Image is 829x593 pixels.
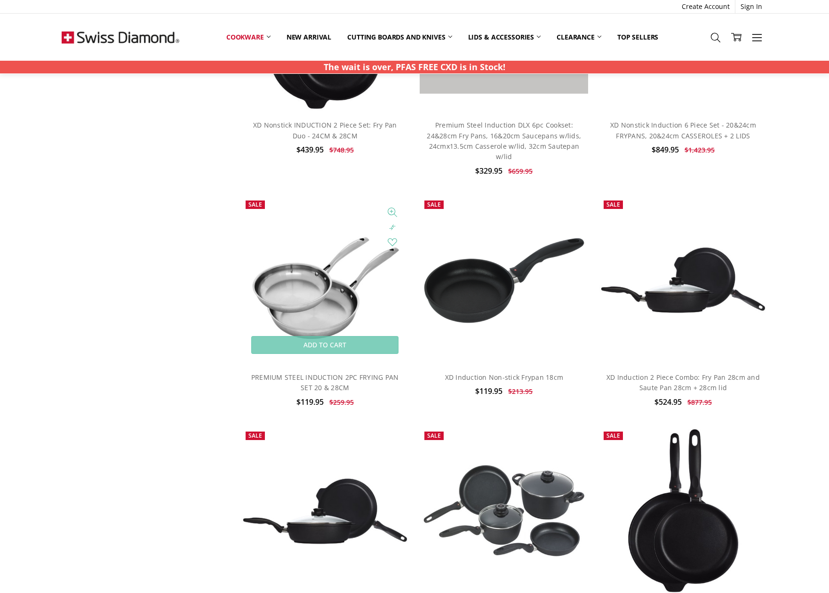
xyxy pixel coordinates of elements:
span: Sale [606,200,620,208]
span: $119.95 [475,386,502,396]
a: XD Induction 2 Piece Combo: Fry Pan 28cm and Saute Pan 28cm + 28cm lid [599,196,767,364]
span: $259.95 [329,398,354,407]
img: PREMIUM STEEL INDUCTION 2PC FRYING PAN SET 20 & 28CM [241,196,409,364]
img: XD NonStick 6 Piece Set: 20cm & 24cm FRY PANS, 18cm SAUCEPAN w/lid, 24x11cm CASSEROLE w/lid [420,463,588,560]
span: $439.95 [296,144,324,155]
a: Cutting boards and knives [339,27,460,48]
a: Cookware [218,27,279,48]
span: $1,423.95 [685,145,715,154]
span: Sale [248,200,262,208]
a: New arrival [279,27,339,48]
span: $119.95 [296,397,324,407]
a: XD Induction 2 Piece Combo: Fry Pan 28cm and Saute Pan 28cm + 28cm lid [606,373,760,392]
span: $524.95 [654,397,682,407]
span: Sale [427,200,441,208]
span: $849.95 [652,144,679,155]
a: XD Nonstick INDUCTION 2 Piece Set: Fry Pan Duo - 24CM & 28CM [253,120,397,140]
img: XD Induction 2 Piece Combo: Fry Pan 28cm and Saute Pan 28cm + 28cm lid [599,244,767,316]
span: Sale [248,432,262,440]
a: Add to Cart [251,336,399,354]
img: Free Shipping On Every Order [62,14,179,61]
span: $329.95 [475,166,502,176]
a: Premium Steel Induction DLX 6pc Cookset: 24&28cm Fry Pans, 16&20cm Saucepans w/lids, 24cmx13.5cm ... [427,120,581,161]
span: $877.95 [687,398,712,407]
a: XD Induction Non-stick Frypan 18cm [445,373,564,382]
img: XD Induction Non-stick Frypan 18cm [420,233,588,328]
span: $659.95 [508,167,533,176]
a: PREMIUM STEEL INDUCTION 2PC FRYING PAN SET 20 & 28CM [251,373,399,392]
a: Clearance [549,27,609,48]
img: XD 2 Piece Combo: Fry Pan 28cm and Saute Pan 28cm + 28cm lid [241,475,409,547]
a: XD Induction Non-stick Frypan 18cm [420,196,588,364]
span: $213.95 [508,387,533,396]
a: Top Sellers [609,27,666,48]
a: Lids & Accessories [460,27,549,48]
span: Sale [427,432,441,440]
a: XD Nonstick Induction 6 Piece Set - 20&24cm FRYPANS, 20&24cm CASSEROLES + 2 LIDS [610,120,756,140]
span: Sale [606,432,620,440]
span: $748.95 [329,145,354,154]
p: The wait is over, PFAS FREE CXD is in Stock! [324,61,505,73]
